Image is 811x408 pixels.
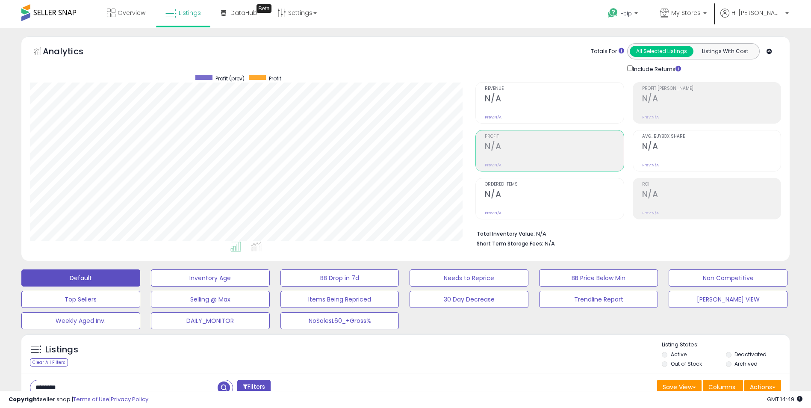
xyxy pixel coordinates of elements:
[21,269,140,287] button: Default
[118,9,145,17] span: Overview
[642,134,781,139] span: Avg. Buybox Share
[215,75,245,82] span: Profit (prev)
[591,47,624,56] div: Totals For
[9,395,40,403] strong: Copyright
[269,75,281,82] span: Profit
[477,228,775,238] li: N/A
[280,312,399,329] button: NoSalesL60_+Gross%
[21,312,140,329] button: Weekly Aged Inv.
[111,395,148,403] a: Privacy Policy
[539,291,658,308] button: Trendline Report
[657,380,702,394] button: Save View
[708,383,735,391] span: Columns
[642,189,781,201] h2: N/A
[21,291,140,308] button: Top Sellers
[237,380,271,395] button: Filters
[630,46,693,57] button: All Selected Listings
[669,291,787,308] button: [PERSON_NAME] VIEW
[477,240,543,247] b: Short Term Storage Fees:
[230,9,257,17] span: DataHub
[539,269,658,287] button: BB Price Below Min
[693,46,757,57] button: Listings With Cost
[9,396,148,404] div: seller snap | |
[485,115,501,120] small: Prev: N/A
[731,9,783,17] span: Hi [PERSON_NAME]
[485,86,623,91] span: Revenue
[671,351,687,358] label: Active
[485,163,501,168] small: Prev: N/A
[642,115,659,120] small: Prev: N/A
[669,269,787,287] button: Non Competitive
[485,189,623,201] h2: N/A
[734,360,758,367] label: Archived
[642,163,659,168] small: Prev: N/A
[601,1,646,28] a: Help
[73,395,109,403] a: Terms of Use
[151,269,270,287] button: Inventory Age
[642,86,781,91] span: Profit [PERSON_NAME]
[703,380,743,394] button: Columns
[767,395,802,403] span: 2025-08-15 14:49 GMT
[608,8,618,18] i: Get Help
[410,269,528,287] button: Needs to Reprice
[410,291,528,308] button: 30 Day Decrease
[671,360,702,367] label: Out of Stock
[642,210,659,216] small: Prev: N/A
[179,9,201,17] span: Listings
[485,142,623,153] h2: N/A
[621,64,691,74] div: Include Returns
[642,182,781,187] span: ROI
[720,9,789,28] a: Hi [PERSON_NAME]
[620,10,632,17] span: Help
[545,239,555,248] span: N/A
[257,4,271,13] div: Tooltip anchor
[280,269,399,287] button: BB Drop in 7d
[45,344,78,356] h5: Listings
[485,94,623,105] h2: N/A
[642,94,781,105] h2: N/A
[662,341,790,349] p: Listing States:
[744,380,781,394] button: Actions
[734,351,767,358] label: Deactivated
[280,291,399,308] button: Items Being Repriced
[671,9,701,17] span: My Stores
[30,358,68,367] div: Clear All Filters
[485,134,623,139] span: Profit
[151,291,270,308] button: Selling @ Max
[43,45,100,59] h5: Analytics
[151,312,270,329] button: DAILY_MONITOR
[485,182,623,187] span: Ordered Items
[477,230,535,237] b: Total Inventory Value:
[485,210,501,216] small: Prev: N/A
[642,142,781,153] h2: N/A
